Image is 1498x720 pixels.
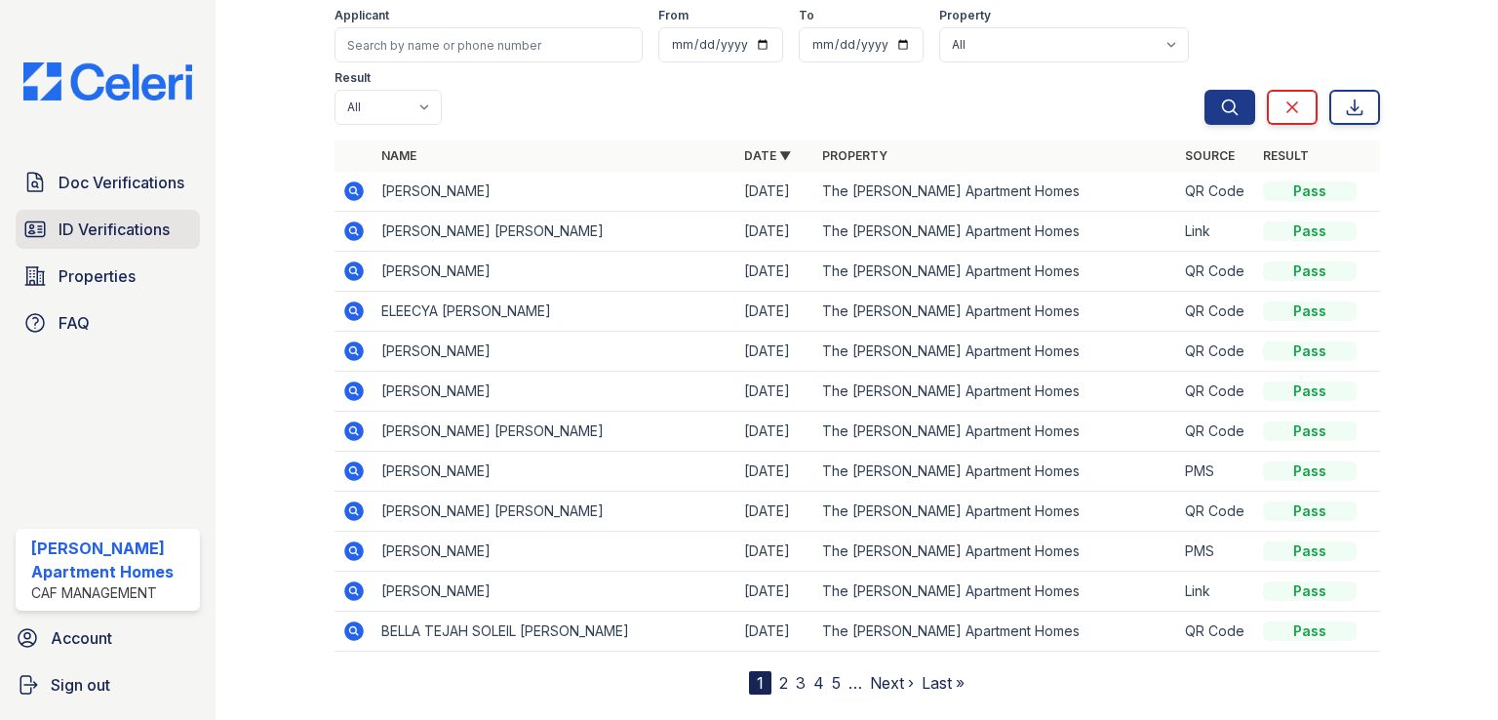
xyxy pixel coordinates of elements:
[1177,372,1255,412] td: QR Code
[1177,172,1255,212] td: QR Code
[374,252,736,292] td: [PERSON_NAME]
[59,311,90,335] span: FAQ
[374,532,736,572] td: [PERSON_NAME]
[1263,341,1357,361] div: Pass
[736,452,814,492] td: [DATE]
[1177,532,1255,572] td: PMS
[374,212,736,252] td: [PERSON_NAME] [PERSON_NAME]
[8,619,208,658] a: Account
[848,671,862,695] span: …
[1177,572,1255,612] td: Link
[374,612,736,652] td: BELLA TEJAH SOLEIL [PERSON_NAME]
[16,210,200,249] a: ID Verifications
[814,492,1177,532] td: The [PERSON_NAME] Apartment Homes
[736,172,814,212] td: [DATE]
[1263,301,1357,321] div: Pass
[8,62,208,100] img: CE_Logo_Blue-a8612792a0a2168367f1c8372b55b34899dd931a85d93a1a3d3e32e68fde9ad4.png
[814,292,1177,332] td: The [PERSON_NAME] Apartment Homes
[1263,421,1357,441] div: Pass
[1263,148,1309,163] a: Result
[822,148,887,163] a: Property
[749,671,771,695] div: 1
[1177,492,1255,532] td: QR Code
[51,626,112,650] span: Account
[814,372,1177,412] td: The [PERSON_NAME] Apartment Homes
[922,673,965,693] a: Last »
[335,8,389,23] label: Applicant
[736,612,814,652] td: [DATE]
[736,252,814,292] td: [DATE]
[1263,381,1357,401] div: Pass
[8,665,208,704] a: Sign out
[16,257,200,296] a: Properties
[814,332,1177,372] td: The [PERSON_NAME] Apartment Homes
[335,27,643,62] input: Search by name or phone number
[736,372,814,412] td: [DATE]
[814,532,1177,572] td: The [PERSON_NAME] Apartment Homes
[1263,541,1357,561] div: Pass
[1263,621,1357,641] div: Pass
[1185,148,1235,163] a: Source
[736,412,814,452] td: [DATE]
[736,212,814,252] td: [DATE]
[1177,412,1255,452] td: QR Code
[1263,221,1357,241] div: Pass
[870,673,914,693] a: Next ›
[1263,501,1357,521] div: Pass
[939,8,991,23] label: Property
[814,572,1177,612] td: The [PERSON_NAME] Apartment Homes
[779,673,788,693] a: 2
[374,292,736,332] td: ELEECYA [PERSON_NAME]
[1177,292,1255,332] td: QR Code
[736,292,814,332] td: [DATE]
[1263,461,1357,481] div: Pass
[1263,581,1357,601] div: Pass
[744,148,791,163] a: Date ▼
[796,673,806,693] a: 3
[59,218,170,241] span: ID Verifications
[59,171,184,194] span: Doc Verifications
[813,673,824,693] a: 4
[1177,612,1255,652] td: QR Code
[1177,452,1255,492] td: PMS
[381,148,416,163] a: Name
[814,452,1177,492] td: The [PERSON_NAME] Apartment Homes
[1263,261,1357,281] div: Pass
[814,612,1177,652] td: The [PERSON_NAME] Apartment Homes
[736,492,814,532] td: [DATE]
[832,673,841,693] a: 5
[814,252,1177,292] td: The [PERSON_NAME] Apartment Homes
[51,673,110,697] span: Sign out
[1263,181,1357,201] div: Pass
[814,212,1177,252] td: The [PERSON_NAME] Apartment Homes
[1177,252,1255,292] td: QR Code
[374,572,736,612] td: [PERSON_NAME]
[736,332,814,372] td: [DATE]
[374,372,736,412] td: [PERSON_NAME]
[736,572,814,612] td: [DATE]
[658,8,689,23] label: From
[16,303,200,342] a: FAQ
[814,172,1177,212] td: The [PERSON_NAME] Apartment Homes
[374,412,736,452] td: [PERSON_NAME] [PERSON_NAME]
[31,537,192,583] div: [PERSON_NAME] Apartment Homes
[335,70,371,86] label: Result
[799,8,814,23] label: To
[59,264,136,288] span: Properties
[1177,332,1255,372] td: QR Code
[374,452,736,492] td: [PERSON_NAME]
[31,583,192,603] div: CAF Management
[374,332,736,372] td: [PERSON_NAME]
[374,172,736,212] td: [PERSON_NAME]
[374,492,736,532] td: [PERSON_NAME] [PERSON_NAME]
[736,532,814,572] td: [DATE]
[16,163,200,202] a: Doc Verifications
[1177,212,1255,252] td: Link
[814,412,1177,452] td: The [PERSON_NAME] Apartment Homes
